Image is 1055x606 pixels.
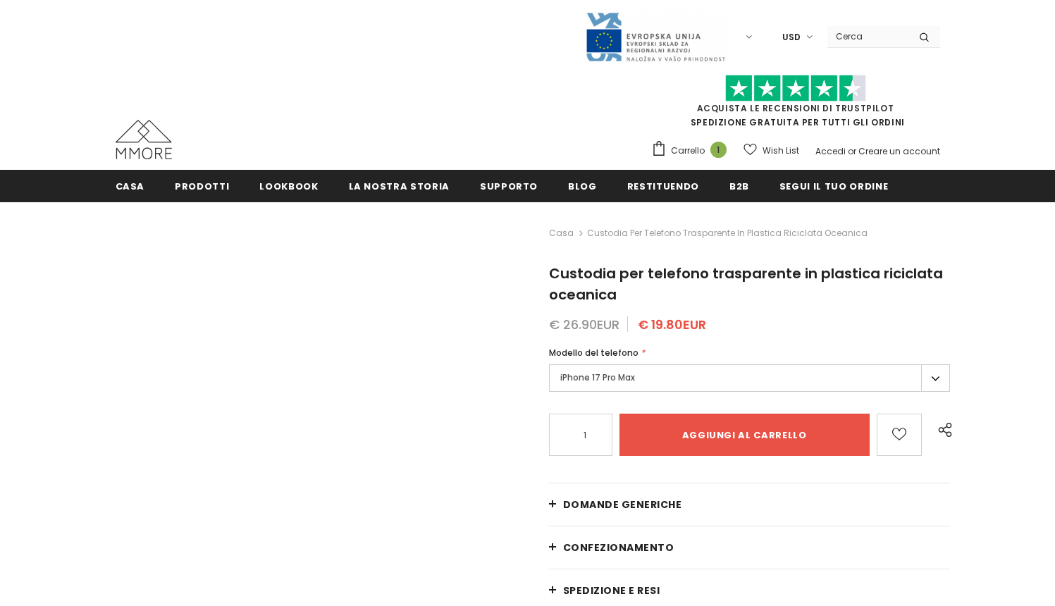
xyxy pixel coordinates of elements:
[549,347,638,359] span: Modello del telefono
[349,170,450,202] a: La nostra storia
[563,540,674,555] span: CONFEZIONAMENTO
[782,30,801,44] span: USD
[175,170,229,202] a: Prodotti
[568,180,597,193] span: Blog
[568,170,597,202] a: Blog
[480,180,538,193] span: supporto
[651,81,940,128] span: SPEDIZIONE GRATUITA PER TUTTI GLI ORDINI
[480,170,538,202] a: supporto
[175,180,229,193] span: Prodotti
[549,483,951,526] a: Domande generiche
[638,316,706,333] span: € 19.80EUR
[116,170,145,202] a: Casa
[815,145,846,157] a: Accedi
[259,170,318,202] a: Lookbook
[587,225,868,242] span: Custodia per telefono trasparente in plastica riciclata oceanica
[627,170,699,202] a: Restituendo
[779,180,888,193] span: Segui il tuo ordine
[563,583,660,598] span: Spedizione e resi
[549,264,943,304] span: Custodia per telefono trasparente in plastica riciclata oceanica
[744,138,799,163] a: Wish List
[627,180,699,193] span: Restituendo
[671,144,705,158] span: Carrello
[549,316,619,333] span: € 26.90EUR
[259,180,318,193] span: Lookbook
[116,180,145,193] span: Casa
[651,140,734,161] a: Carrello 1
[729,180,749,193] span: B2B
[116,120,172,159] img: Casi MMORE
[549,364,951,392] label: iPhone 17 Pro Max
[763,144,799,158] span: Wish List
[349,180,450,193] span: La nostra storia
[619,414,870,456] input: Aggiungi al carrello
[585,30,726,42] a: Javni Razpis
[858,145,940,157] a: Creare un account
[549,526,951,569] a: CONFEZIONAMENTO
[563,497,682,512] span: Domande generiche
[779,170,888,202] a: Segui il tuo ordine
[848,145,856,157] span: or
[585,11,726,63] img: Javni Razpis
[710,142,727,158] span: 1
[729,170,749,202] a: B2B
[827,26,908,47] input: Search Site
[549,225,574,242] a: Casa
[697,102,894,114] a: Acquista le recensioni di TrustPilot
[725,75,866,102] img: Fidati di Pilot Stars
